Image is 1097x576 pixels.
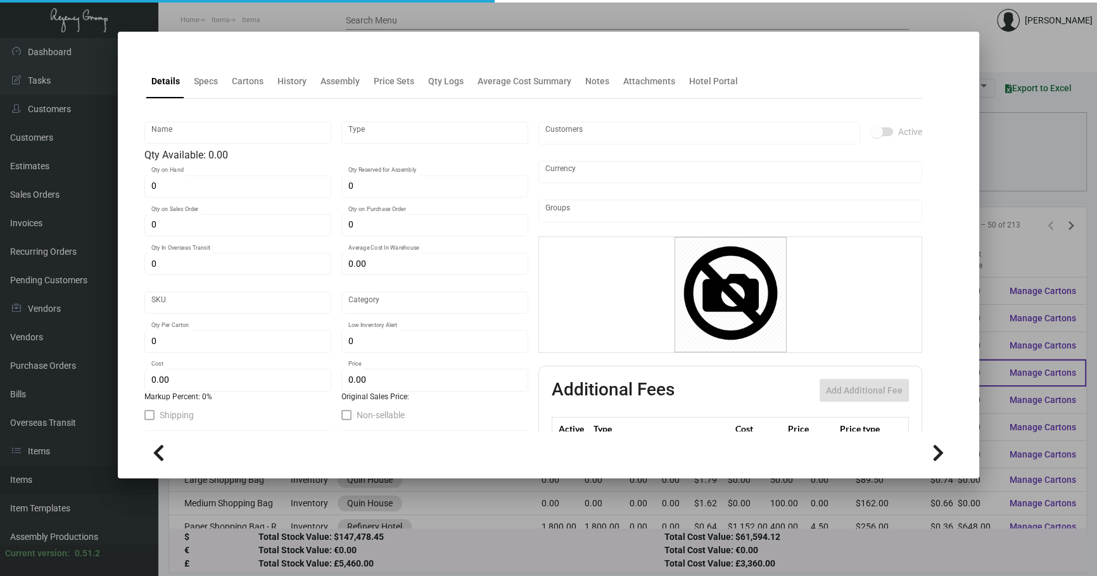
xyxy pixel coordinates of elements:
input: Add new.. [545,206,916,216]
th: Type [590,418,732,440]
span: Active [898,124,922,139]
th: Price type [837,418,894,440]
div: Specs [194,75,218,88]
span: Add Additional Fee [826,385,903,395]
div: Cartons [232,75,263,88]
div: Average Cost Summary [478,75,571,88]
div: Current version: [5,547,70,560]
div: Details [151,75,180,88]
div: Notes [585,75,609,88]
div: Qty Logs [428,75,464,88]
div: Qty Available: 0.00 [144,148,528,163]
div: Price Sets [374,75,414,88]
div: History [277,75,307,88]
button: Add Additional Fee [820,379,909,402]
div: Assembly [320,75,360,88]
input: Add new.. [545,128,854,138]
span: Shipping [160,407,194,423]
h2: Additional Fees [552,379,675,402]
th: Active [552,418,591,440]
th: Price [785,418,837,440]
th: Cost [732,418,784,440]
div: Attachments [623,75,675,88]
div: 0.51.2 [75,547,100,560]
span: Non-sellable [357,407,405,423]
div: Hotel Portal [689,75,738,88]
